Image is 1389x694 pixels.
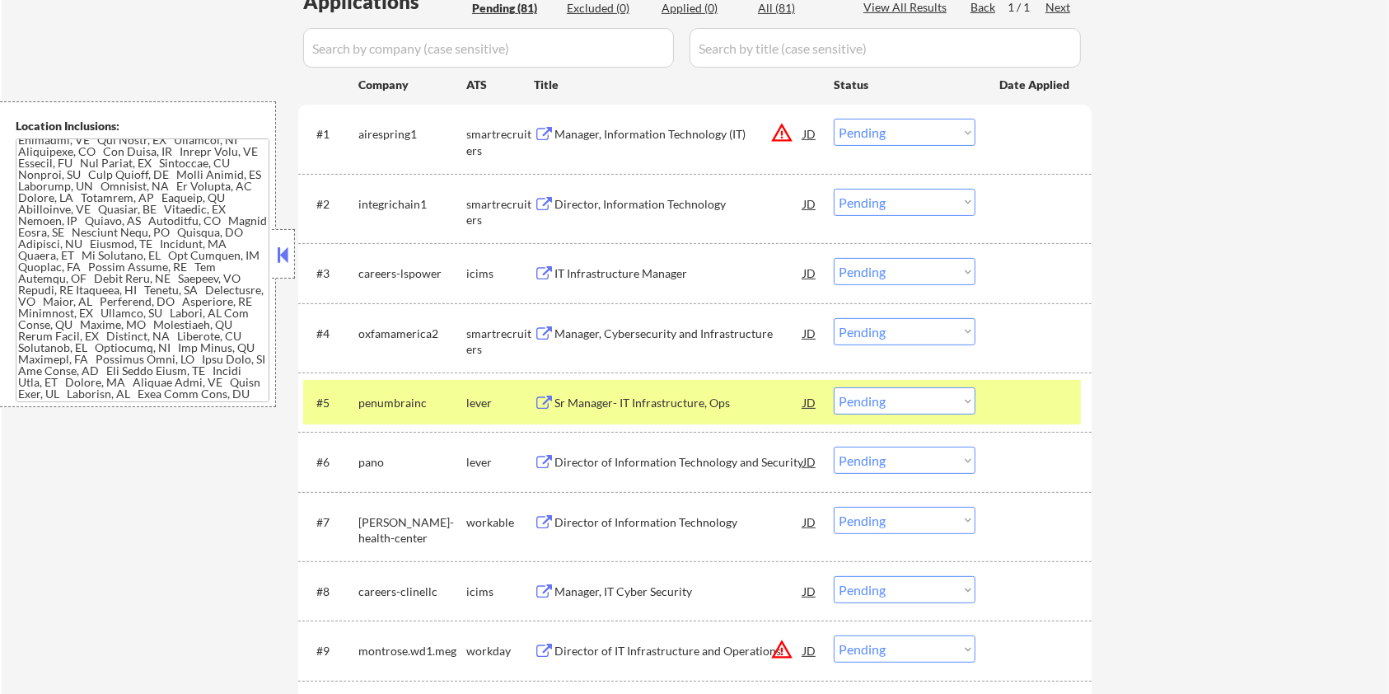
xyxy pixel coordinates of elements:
div: #3 [316,265,345,282]
div: #6 [316,454,345,471]
div: airespring1 [358,126,466,143]
div: workday [466,643,534,659]
div: Director of Information Technology and Security [554,454,803,471]
div: pano [358,454,466,471]
div: Company [358,77,466,93]
div: Director of Information Technology [554,514,803,531]
div: Status [834,69,975,99]
div: Director of IT Infrastructure and Operations [554,643,803,659]
div: Location Inclusions: [16,118,269,134]
div: workable [466,514,534,531]
div: integrichain1 [358,196,466,213]
div: #2 [316,196,345,213]
div: #9 [316,643,345,659]
div: JD [802,507,818,537]
div: Manager, Information Technology (IT) [554,126,803,143]
div: JD [802,635,818,665]
div: JD [802,387,818,417]
div: Date Applied [999,77,1072,93]
div: #5 [316,395,345,411]
input: Search by company (case sensitive) [303,28,674,68]
div: penumbrainc [358,395,466,411]
div: smartrecruiters [466,196,534,228]
div: ATS [466,77,534,93]
div: JD [802,258,818,288]
div: lever [466,454,534,471]
div: careers-lspower [358,265,466,282]
div: #7 [316,514,345,531]
div: careers-clinellc [358,584,466,600]
div: JD [802,189,818,218]
div: [PERSON_NAME]-health-center [358,514,466,546]
div: JD [802,318,818,348]
div: Sr Manager- IT Infrastructure, Ops [554,395,803,411]
div: oxfamamerica2 [358,326,466,342]
div: Director, Information Technology [554,196,803,213]
button: warning_amber [770,121,793,144]
div: lever [466,395,534,411]
div: Manager, Cybersecurity and Infrastructure [554,326,803,342]
div: #4 [316,326,345,342]
div: Title [534,77,818,93]
div: #1 [316,126,345,143]
input: Search by title (case sensitive) [690,28,1081,68]
div: smartrecruiters [466,126,534,158]
div: montrose.wd1.meg [358,643,466,659]
div: icims [466,584,534,600]
div: JD [802,576,818,606]
div: smartrecruiters [466,326,534,358]
div: JD [802,119,818,148]
div: JD [802,447,818,476]
button: warning_amber [770,638,793,661]
div: Manager, IT Cyber Security [554,584,803,600]
div: IT Infrastructure Manager [554,265,803,282]
div: icims [466,265,534,282]
div: #8 [316,584,345,600]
